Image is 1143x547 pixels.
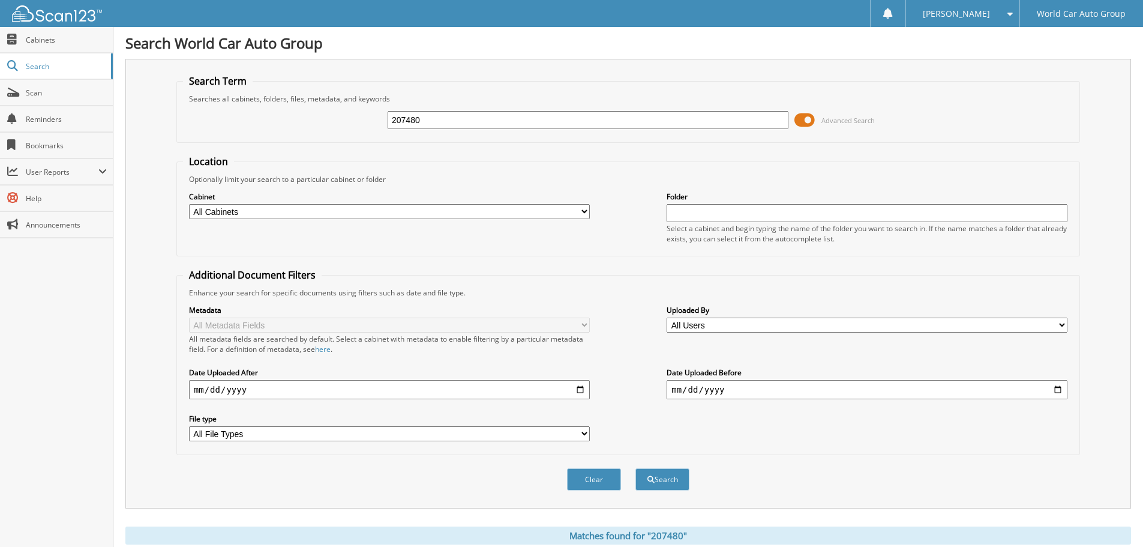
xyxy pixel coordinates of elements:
[26,220,107,230] span: Announcements
[183,268,322,282] legend: Additional Document Filters
[567,468,621,491] button: Clear
[189,334,590,354] div: All metadata fields are searched by default. Select a cabinet with metadata to enable filtering b...
[183,155,234,168] legend: Location
[26,88,107,98] span: Scan
[189,414,590,424] label: File type
[667,367,1067,378] label: Date Uploaded Before
[923,10,990,17] span: [PERSON_NAME]
[667,223,1067,244] div: Select a cabinet and begin typing the name of the folder you want to search in. If the name match...
[26,61,105,71] span: Search
[26,193,107,204] span: Help
[183,94,1073,104] div: Searches all cabinets, folders, files, metadata, and keywords
[667,192,1067,202] label: Folder
[315,344,331,354] a: here
[26,35,107,45] span: Cabinets
[183,74,253,88] legend: Search Term
[189,305,590,315] label: Metadata
[667,380,1067,399] input: end
[12,5,102,22] img: scan123-logo-white.svg
[183,288,1073,298] div: Enhance your search for specific documents using filters such as date and file type.
[125,33,1131,53] h1: Search World Car Auto Group
[635,468,689,491] button: Search
[189,367,590,378] label: Date Uploaded After
[667,305,1067,315] label: Uploaded By
[1037,10,1126,17] span: World Car Auto Group
[189,192,590,202] label: Cabinet
[821,116,875,125] span: Advanced Search
[125,527,1131,545] div: Matches found for "207480"
[1083,489,1143,547] iframe: Chat Widget
[26,167,98,177] span: User Reports
[189,380,590,399] input: start
[183,174,1073,184] div: Optionally limit your search to a particular cabinet or folder
[26,141,107,151] span: Bookmarks
[26,114,107,124] span: Reminders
